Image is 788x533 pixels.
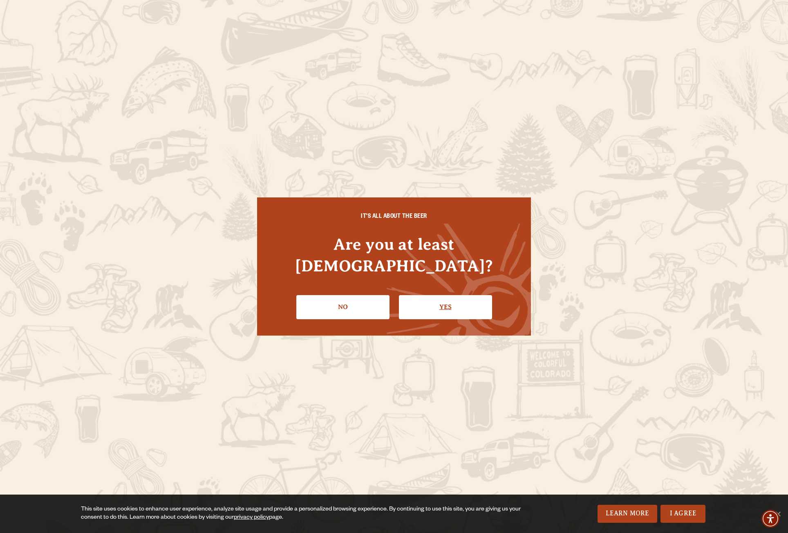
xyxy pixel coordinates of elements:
[273,233,515,277] h4: Are you at least [DEMOGRAPHIC_DATA]?
[598,505,658,523] a: Learn More
[296,295,390,319] a: No
[273,214,515,221] h6: IT'S ALL ABOUT THE BEER
[660,505,705,523] a: I Agree
[234,515,269,521] a: privacy policy
[399,295,492,319] a: Confirm I'm 21 or older
[81,506,529,522] div: This site uses cookies to enhance user experience, analyze site usage and provide a personalized ...
[761,510,779,528] div: Accessibility Menu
